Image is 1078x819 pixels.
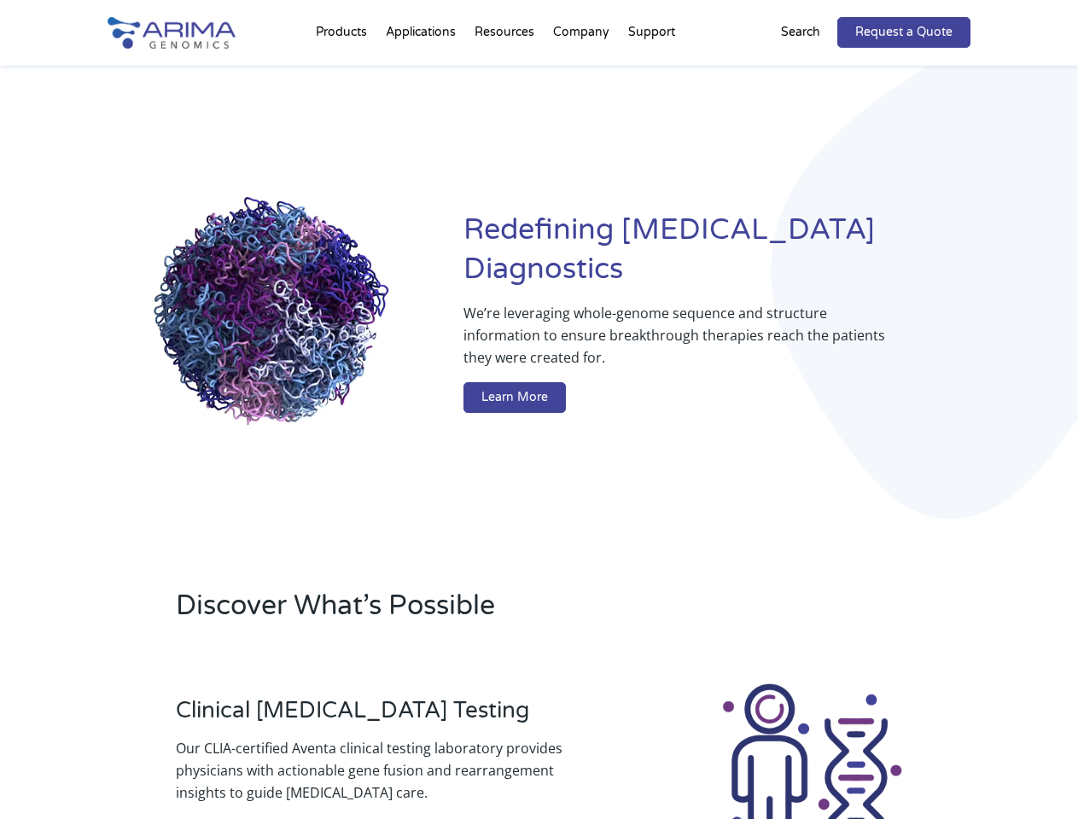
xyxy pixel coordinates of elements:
a: Learn More [463,382,566,413]
h2: Discover What’s Possible [176,587,743,638]
p: We’re leveraging whole-genome sequence and structure information to ensure breakthrough therapies... [463,302,902,382]
p: Search [781,21,820,44]
p: Our CLIA-certified Aventa clinical testing laboratory provides physicians with actionable gene fu... [176,737,606,804]
h3: Clinical [MEDICAL_DATA] Testing [176,697,606,737]
img: Arima-Genomics-logo [108,17,236,49]
a: Request a Quote [837,17,970,48]
h1: Redefining [MEDICAL_DATA] Diagnostics [463,211,970,302]
iframe: Chat Widget [993,737,1078,819]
